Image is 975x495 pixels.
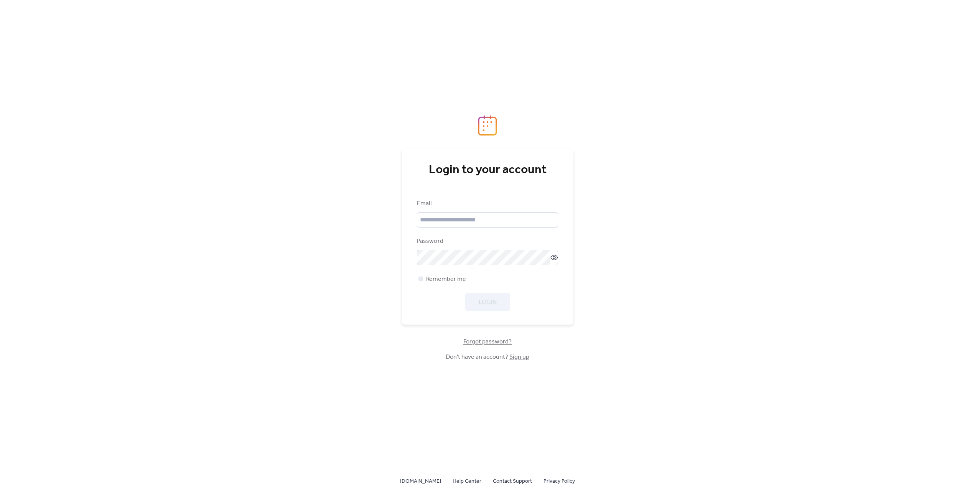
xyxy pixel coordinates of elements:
[478,115,497,136] img: logo
[417,162,558,178] div: Login to your account
[453,476,481,486] a: Help Center
[543,477,575,486] span: Privacy Policy
[400,477,441,486] span: [DOMAIN_NAME]
[446,353,529,362] span: Don't have an account?
[493,476,532,486] a: Contact Support
[509,351,529,363] a: Sign up
[543,476,575,486] a: Privacy Policy
[426,275,466,284] span: Remember me
[453,477,481,486] span: Help Center
[400,476,441,486] a: [DOMAIN_NAME]
[493,477,532,486] span: Contact Support
[463,337,512,346] span: Forgot password?
[417,237,557,246] div: Password
[463,340,512,344] a: Forgot password?
[417,199,557,208] div: Email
